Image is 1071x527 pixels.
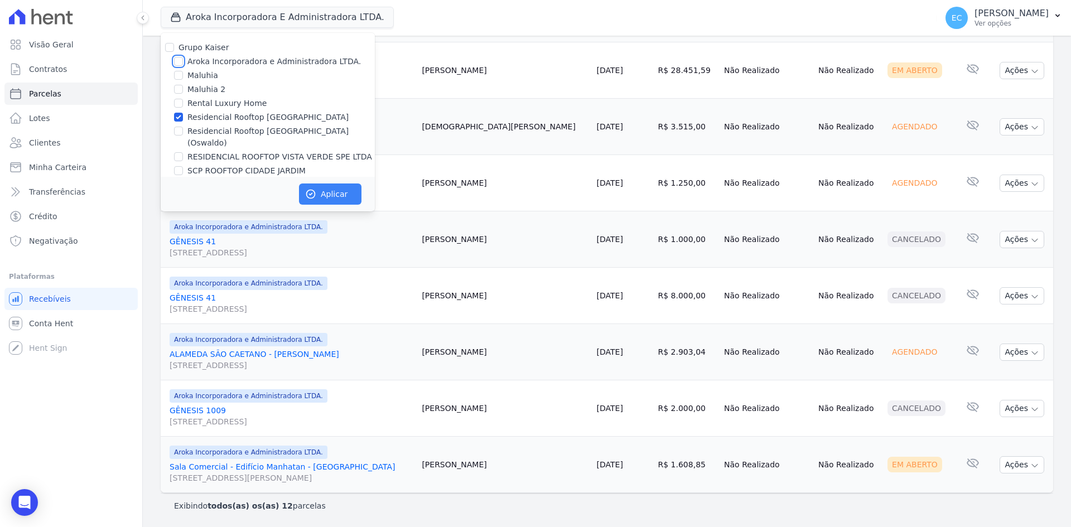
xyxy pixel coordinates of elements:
span: Transferências [29,186,85,197]
a: [DATE] [597,347,623,356]
a: Recebíveis [4,288,138,310]
td: R$ 1.250,00 [654,155,720,211]
button: EC [PERSON_NAME] Ver opções [937,2,1071,33]
a: [DATE] [597,460,623,469]
td: Não Realizado [814,268,883,324]
a: Minha Carteira [4,156,138,178]
label: Grupo Kaiser [178,43,229,52]
span: Aroka Incorporadora e Administradora LTDA. [170,389,327,403]
div: Cancelado [887,231,945,247]
label: Maluhia [187,70,218,81]
button: Aroka Incorporadora E Administradora LTDA. [161,7,394,28]
td: Não Realizado [814,437,883,493]
div: Em Aberto [887,457,942,472]
button: Ações [1000,400,1044,417]
span: [STREET_ADDRESS] [170,303,413,315]
label: Rental Luxury Home [187,98,267,109]
span: [STREET_ADDRESS] [170,360,413,371]
td: Não Realizado [720,437,814,493]
button: Ações [1000,175,1044,192]
td: R$ 1.000,00 [654,211,720,268]
div: Agendado [887,344,942,360]
a: [DATE] [597,291,623,300]
td: R$ 2.903,04 [654,324,720,380]
div: Em Aberto [887,62,942,78]
button: Aplicar [299,183,361,205]
a: [DATE] [597,178,623,187]
span: EC [952,14,962,22]
td: [PERSON_NAME] [417,380,592,437]
a: Transferências [4,181,138,203]
td: R$ 8.000,00 [654,268,720,324]
span: Recebíveis [29,293,71,304]
a: Clientes [4,132,138,154]
td: R$ 1.608,85 [654,437,720,493]
p: [PERSON_NAME] [974,8,1049,19]
td: Não Realizado [814,211,883,268]
span: Conta Hent [29,318,73,329]
td: [PERSON_NAME] [417,437,592,493]
td: [PERSON_NAME] [417,324,592,380]
a: [DATE] [597,404,623,413]
span: Clientes [29,137,60,148]
td: R$ 2.000,00 [654,380,720,437]
td: Não Realizado [720,380,814,437]
a: Parcelas [4,83,138,105]
div: Agendado [887,119,942,134]
td: Não Realizado [720,99,814,155]
b: todos(as) os(as) 12 [208,501,293,510]
td: [PERSON_NAME] [417,155,592,211]
td: [DEMOGRAPHIC_DATA][PERSON_NAME] [417,99,592,155]
div: Plataformas [9,270,133,283]
button: Ações [1000,118,1044,136]
td: [PERSON_NAME] [417,268,592,324]
label: Residencial Rooftop [GEOGRAPHIC_DATA] (Oswaldo) [187,125,375,149]
label: Maluhia 2 [187,84,225,95]
td: [PERSON_NAME] [417,42,592,99]
td: Não Realizado [814,324,883,380]
td: Não Realizado [814,380,883,437]
a: Visão Geral [4,33,138,56]
span: Lotes [29,113,50,124]
a: Crédito [4,205,138,228]
p: Ver opções [974,19,1049,28]
a: GÊNESIS 1009[STREET_ADDRESS] [170,405,413,427]
span: Visão Geral [29,39,74,50]
span: Parcelas [29,88,61,99]
a: Sala Comercial - Edifício Manhatan - [GEOGRAPHIC_DATA][STREET_ADDRESS][PERSON_NAME] [170,461,413,484]
label: Residencial Rooftop [GEOGRAPHIC_DATA] [187,112,349,123]
td: Não Realizado [720,324,814,380]
label: RESIDENCIAL ROOFTOP VISTA VERDE SPE LTDA [187,151,372,163]
td: Não Realizado [814,42,883,99]
a: Contratos [4,58,138,80]
td: Não Realizado [720,42,814,99]
span: Aroka Incorporadora e Administradora LTDA. [170,277,327,290]
div: Cancelado [887,288,945,303]
span: Crédito [29,211,57,222]
span: Aroka Incorporadora e Administradora LTDA. [170,333,327,346]
label: SCP ROOFTOP CIDADE JARDIM [187,165,306,177]
a: [DATE] [597,122,623,131]
span: [STREET_ADDRESS] [170,416,413,427]
td: Não Realizado [814,155,883,211]
button: Ações [1000,456,1044,473]
td: R$ 28.451,59 [654,42,720,99]
a: Conta Hent [4,312,138,335]
a: [DATE] [597,66,623,75]
span: Negativação [29,235,78,246]
p: Exibindo parcelas [174,500,326,511]
div: Cancelado [887,400,945,416]
a: [DATE] [597,235,623,244]
button: Ações [1000,287,1044,304]
span: Minha Carteira [29,162,86,173]
a: ALAMEDA SÃO CAETANO - [PERSON_NAME][STREET_ADDRESS] [170,349,413,371]
div: Open Intercom Messenger [11,489,38,516]
a: Lotes [4,107,138,129]
button: Ações [1000,62,1044,79]
span: Aroka Incorporadora e Administradora LTDA. [170,220,327,234]
td: Não Realizado [720,211,814,268]
span: [STREET_ADDRESS] [170,247,413,258]
a: GÊNESIS 41[STREET_ADDRESS] [170,292,413,315]
span: Contratos [29,64,67,75]
td: Não Realizado [720,155,814,211]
